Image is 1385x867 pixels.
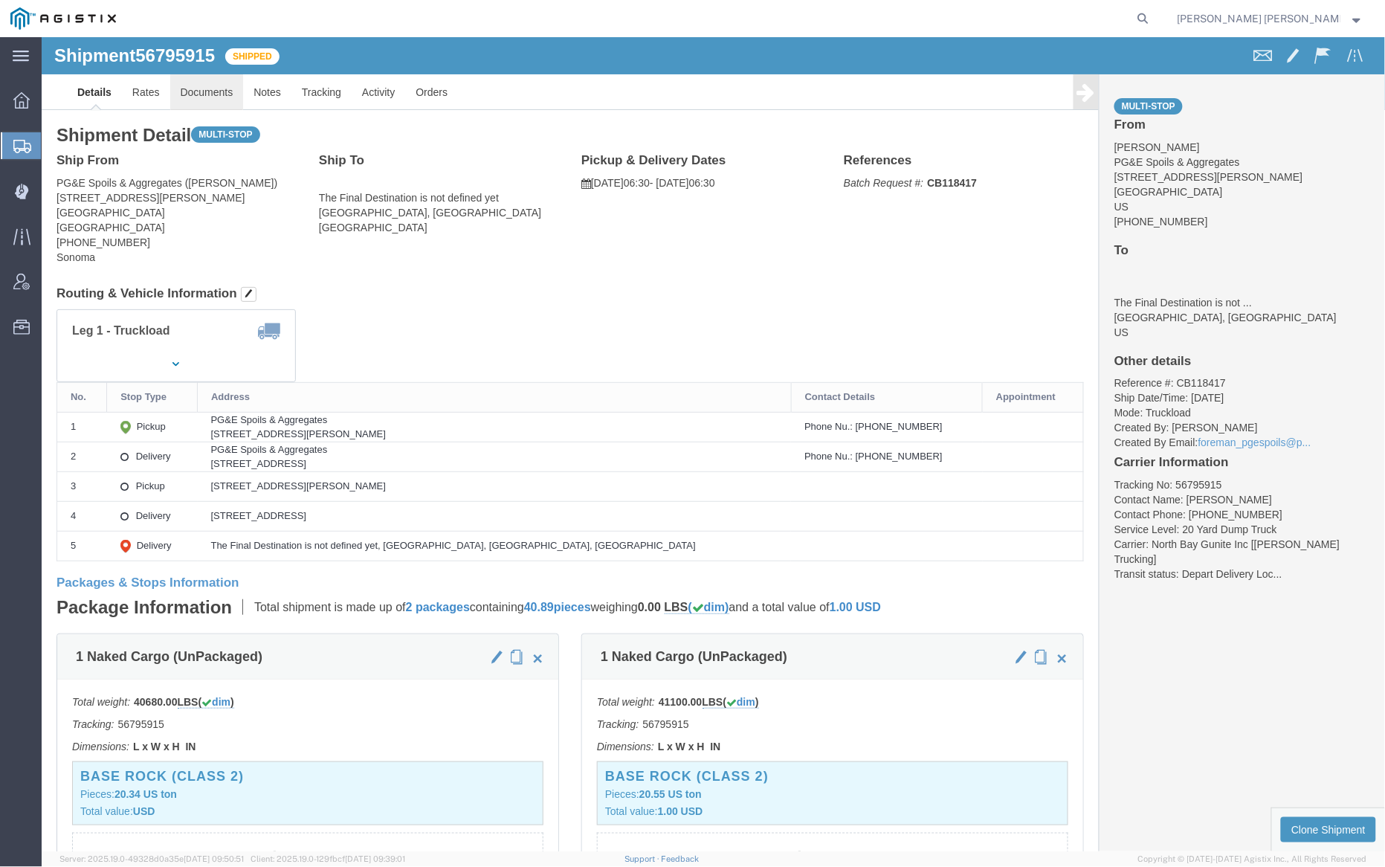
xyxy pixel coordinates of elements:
iframe: FS Legacy Container [42,37,1385,851]
span: [DATE] 09:39:01 [345,854,405,863]
span: Kayte Bray Dogali [1178,10,1340,27]
span: Server: 2025.19.0-49328d0a35e [59,854,244,863]
span: Client: 2025.19.0-129fbcf [251,854,405,863]
a: Feedback [662,854,700,863]
span: Copyright © [DATE]-[DATE] Agistix Inc., All Rights Reserved [1138,853,1367,866]
button: [PERSON_NAME] [PERSON_NAME] [1177,10,1364,28]
a: Support [624,854,662,863]
span: [DATE] 09:50:51 [184,854,244,863]
img: logo [10,7,116,30]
